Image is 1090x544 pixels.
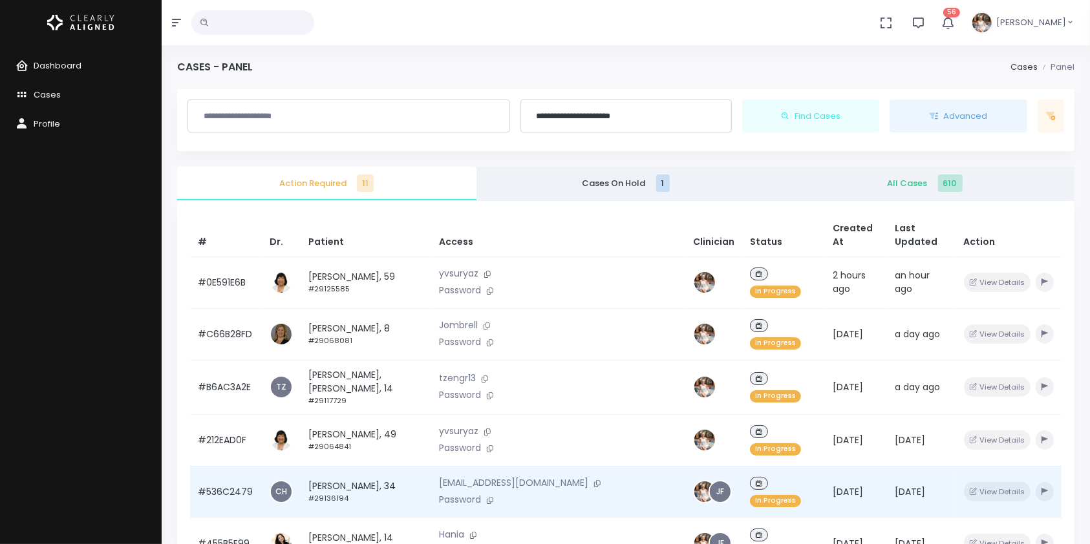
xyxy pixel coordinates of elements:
p: yvsuryaz [439,267,678,281]
span: [DATE] [833,434,863,446]
a: JF [710,481,731,502]
span: In Progress [750,495,801,507]
td: #C66B28FD [190,308,262,360]
span: Cases On Hold [487,177,765,190]
td: #B6AC3A2E [190,360,262,414]
span: [DATE] [895,485,925,498]
p: tzengr13 [439,371,678,386]
span: a day ago [895,381,940,393]
p: Password [439,335,678,350]
small: #29117729 [308,395,347,406]
a: Cases [1010,61,1038,73]
span: 2 hours ago [833,269,866,295]
a: CH [271,481,292,502]
td: [PERSON_NAME], 8 [301,308,431,360]
span: All Cases [785,177,1064,190]
p: Password [439,493,678,507]
button: View Details [964,482,1031,501]
button: View Details [964,430,1031,449]
span: a day ago [895,328,940,340]
small: #29064841 [308,441,351,452]
p: [EMAIL_ADDRESS][DOMAIN_NAME] [439,476,678,490]
th: Last Updated [887,214,956,257]
p: Password [439,284,678,298]
span: 610 [938,174,963,192]
th: Clinician [685,214,742,257]
span: 11 [357,174,374,192]
th: Access [431,214,685,257]
span: 1 [656,174,670,192]
p: Jombrell [439,319,678,333]
a: TZ [271,377,292,397]
td: [PERSON_NAME], 59 [301,256,431,308]
h4: Cases - Panel [177,61,253,73]
span: [DATE] [833,381,863,393]
th: Created At [825,214,887,257]
span: Profile [34,118,60,130]
th: Dr. [262,214,301,257]
span: [DATE] [833,328,863,340]
span: Action Required [187,177,466,190]
td: #536C2479 [190,466,262,518]
li: Panel [1038,61,1074,74]
p: Password [439,441,678,455]
span: Dashboard [34,59,81,72]
small: #29136194 [308,493,348,503]
span: 56 [943,8,960,17]
span: [DATE] [833,485,863,498]
button: Advanced [890,99,1027,133]
p: Hania [439,528,678,542]
span: [DATE] [895,434,925,446]
td: #0E591E6B [190,256,262,308]
span: In Progress [750,390,801,403]
span: Cases [34,89,61,101]
button: Find Cases [742,99,880,133]
span: In Progress [750,443,801,455]
td: #212EAD0F [190,414,262,466]
span: [PERSON_NAME] [996,16,1066,29]
span: In Progress [750,337,801,350]
p: Password [439,388,678,403]
p: yvsuryaz [439,424,678,439]
td: [PERSON_NAME], [PERSON_NAME], 14 [301,360,431,414]
button: View Details [964,377,1031,396]
span: In Progress [750,286,801,298]
th: Status [742,214,826,257]
td: [PERSON_NAME], 34 [301,466,431,518]
th: # [190,214,262,257]
span: an hour ago [895,269,930,295]
small: #29068081 [308,335,352,346]
th: Patient [301,214,431,257]
img: Header Avatar [970,11,994,34]
img: Logo Horizontal [47,9,114,36]
button: View Details [964,324,1031,343]
td: [PERSON_NAME], 49 [301,414,431,466]
button: View Details [964,273,1031,291]
small: #29125585 [308,284,350,294]
th: Action [956,214,1062,257]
